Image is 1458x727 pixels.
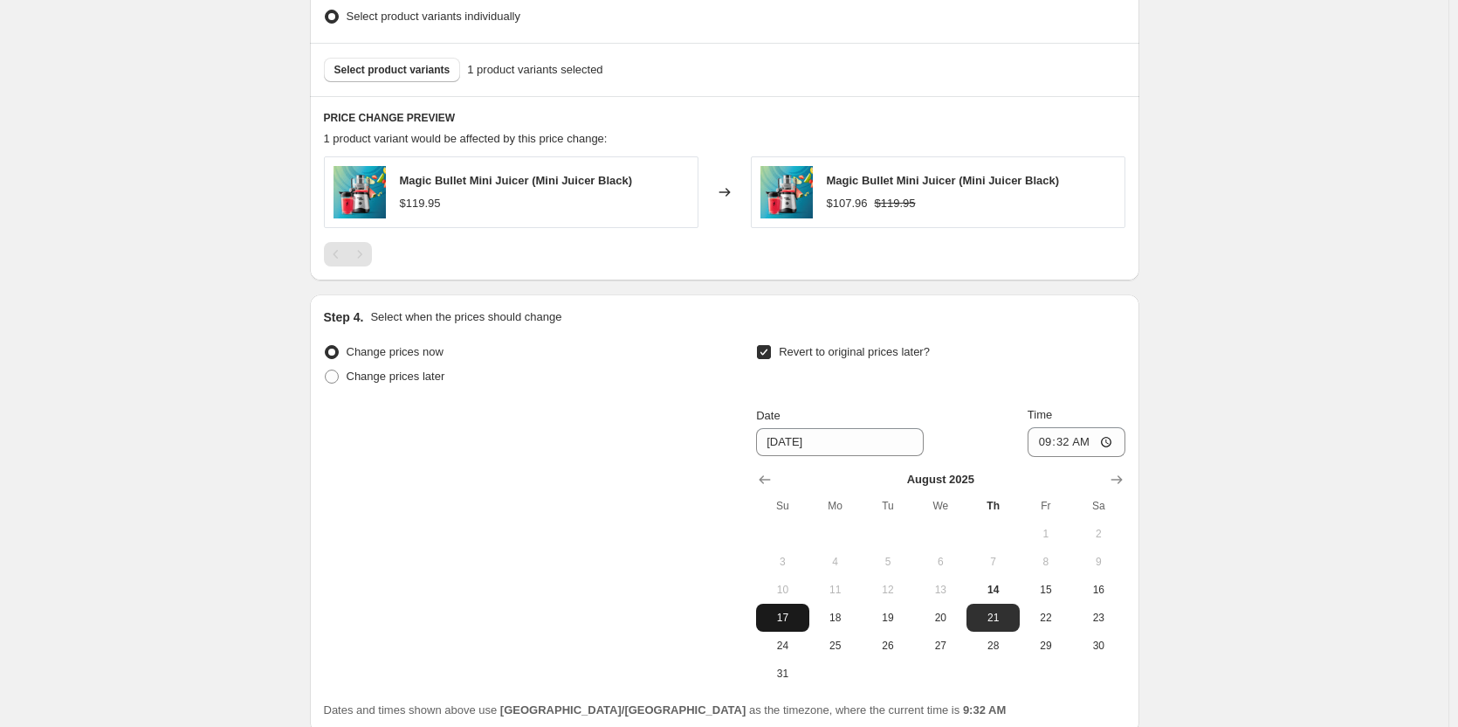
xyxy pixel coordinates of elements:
[869,583,907,597] span: 12
[467,61,602,79] span: 1 product variants selected
[973,555,1012,569] span: 7
[1027,611,1065,625] span: 22
[756,604,808,632] button: Sunday August 17 2025
[921,611,959,625] span: 20
[763,667,801,681] span: 31
[324,132,608,145] span: 1 product variant would be affected by this price change:
[1072,520,1124,548] button: Saturday August 2 2025
[1027,639,1065,653] span: 29
[827,174,1060,187] span: Magic Bullet Mini Juicer (Mini Juicer Black)
[869,555,907,569] span: 5
[966,632,1019,660] button: Thursday August 28 2025
[324,703,1007,717] span: Dates and times shown above use as the timezone, where the current time is
[966,548,1019,576] button: Thursday August 7 2025
[827,195,868,212] div: $107.96
[334,63,450,77] span: Select product variants
[756,632,808,660] button: Sunday August 24 2025
[1079,555,1118,569] span: 9
[921,499,959,513] span: We
[914,576,966,604] button: Wednesday August 13 2025
[1079,583,1118,597] span: 16
[1072,632,1124,660] button: Saturday August 30 2025
[324,308,364,326] h2: Step 4.
[756,548,808,576] button: Sunday August 3 2025
[973,639,1012,653] span: 28
[347,370,445,383] span: Change prices later
[753,467,777,492] button: Show previous month, July 2025
[756,576,808,604] button: Sunday August 10 2025
[973,583,1012,597] span: 14
[1104,467,1129,492] button: Show next month, September 2025
[1020,520,1072,548] button: Friday August 1 2025
[1028,408,1052,421] span: Time
[763,583,801,597] span: 10
[862,604,914,632] button: Tuesday August 19 2025
[1079,639,1118,653] span: 30
[779,345,930,358] span: Revert to original prices later?
[1027,499,1065,513] span: Fr
[1079,611,1118,625] span: 23
[809,548,862,576] button: Monday August 4 2025
[763,611,801,625] span: 17
[324,58,461,82] button: Select product variants
[1020,576,1072,604] button: Friday August 15 2025
[1072,492,1124,520] th: Saturday
[869,611,907,625] span: 19
[921,583,959,597] span: 13
[914,548,966,576] button: Wednesday August 6 2025
[816,555,855,569] span: 4
[1027,555,1065,569] span: 8
[809,576,862,604] button: Monday August 11 2025
[862,548,914,576] button: Tuesday August 5 2025
[914,492,966,520] th: Wednesday
[966,576,1019,604] button: Today Thursday August 14 2025
[963,703,1006,717] b: 9:32 AM
[370,308,561,326] p: Select when the prices should change
[869,499,907,513] span: Tu
[763,499,801,513] span: Su
[862,632,914,660] button: Tuesday August 26 2025
[921,555,959,569] span: 6
[1072,604,1124,632] button: Saturday August 23 2025
[1072,548,1124,576] button: Saturday August 9 2025
[809,632,862,660] button: Monday August 25 2025
[816,499,855,513] span: Mo
[760,166,813,218] img: MB_Mini-Juicer_Web_Hero_2100x2100_86c8b3ad-f7b6-4de6-9318-9356b246ed16_80x.jpg
[756,428,924,456] input: 8/14/2025
[400,195,441,212] div: $119.95
[973,499,1012,513] span: Th
[400,174,633,187] span: Magic Bullet Mini Juicer (Mini Juicer Black)
[862,576,914,604] button: Tuesday August 12 2025
[869,639,907,653] span: 26
[347,10,520,23] span: Select product variants individually
[862,492,914,520] th: Tuesday
[914,604,966,632] button: Wednesday August 20 2025
[1020,548,1072,576] button: Friday August 8 2025
[347,345,444,358] span: Change prices now
[966,492,1019,520] th: Thursday
[1020,492,1072,520] th: Friday
[763,639,801,653] span: 24
[500,703,746,717] b: [GEOGRAPHIC_DATA]/[GEOGRAPHIC_DATA]
[756,660,808,688] button: Sunday August 31 2025
[816,611,855,625] span: 18
[809,492,862,520] th: Monday
[921,639,959,653] span: 27
[914,632,966,660] button: Wednesday August 27 2025
[1028,427,1125,457] input: 12:00
[756,492,808,520] th: Sunday
[756,409,780,422] span: Date
[875,195,916,212] strike: $119.95
[324,111,1125,125] h6: PRICE CHANGE PREVIEW
[324,242,372,267] nav: Pagination
[816,639,855,653] span: 25
[1020,632,1072,660] button: Friday August 29 2025
[966,604,1019,632] button: Thursday August 21 2025
[1079,499,1118,513] span: Sa
[1027,527,1065,541] span: 1
[1027,583,1065,597] span: 15
[1079,527,1118,541] span: 2
[809,604,862,632] button: Monday August 18 2025
[973,611,1012,625] span: 21
[763,555,801,569] span: 3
